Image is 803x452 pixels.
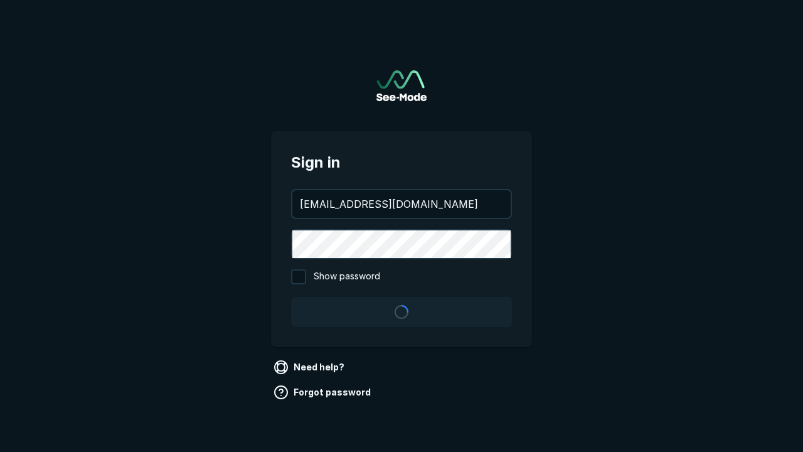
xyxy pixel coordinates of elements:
span: Show password [314,269,380,284]
input: your@email.com [292,190,511,218]
span: Sign in [291,151,512,174]
a: Go to sign in [376,70,427,101]
a: Forgot password [271,382,376,402]
a: Need help? [271,357,349,377]
img: See-Mode Logo [376,70,427,101]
